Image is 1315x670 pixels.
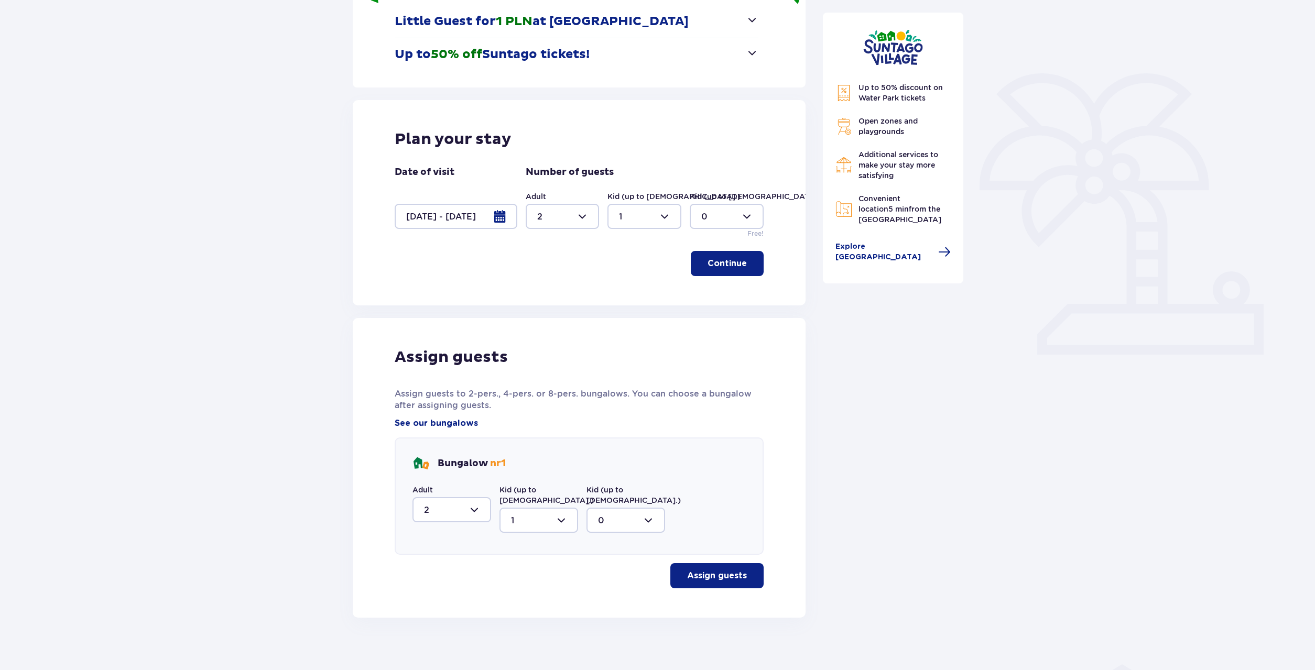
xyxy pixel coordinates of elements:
img: Grill Icon [835,118,852,135]
button: Little Guest for1 PLNat [GEOGRAPHIC_DATA] [395,5,759,38]
p: Assign guests [687,570,747,581]
p: Up to Suntago tickets! [395,47,590,62]
p: Number of guests [526,166,614,179]
span: Up to 50% discount on Water Park tickets [858,83,943,102]
label: Adult [412,485,433,495]
img: Map Icon [835,201,852,217]
p: Bungalow [438,457,506,470]
img: Suntago Village [863,29,923,65]
button: Assign guests [670,563,764,588]
span: 50% off [431,47,482,62]
span: Convenient location from the [GEOGRAPHIC_DATA] [858,194,941,224]
label: Adult [526,191,546,202]
span: Open zones and playgrounds [858,117,918,136]
p: Free! [747,229,764,238]
p: Assign guests [395,347,508,367]
p: Date of visit [395,166,454,179]
a: Explore [GEOGRAPHIC_DATA] [835,241,951,262]
img: bungalows Icon [412,455,429,472]
span: nr 1 [490,457,506,469]
label: Kid (up to [DEMOGRAPHIC_DATA].) [499,485,594,506]
button: Continue [691,251,764,276]
p: Plan your stay [395,129,512,149]
label: Kid (up to [DEMOGRAPHIC_DATA].) [690,191,823,202]
label: Kid (up to [DEMOGRAPHIC_DATA].) [607,191,741,202]
p: Assign guests to 2-pers., 4-pers. or 8-pers. bungalows. You can choose a bungalow after assigning... [395,388,764,411]
label: Kid (up to [DEMOGRAPHIC_DATA].) [586,485,681,506]
span: 1 PLN [496,14,532,29]
img: Restaurant Icon [835,157,852,173]
p: Continue [708,258,747,269]
span: Additional services to make your stay more satisfying [858,150,938,180]
span: 5 min [888,205,909,213]
p: Little Guest for at [GEOGRAPHIC_DATA] [395,14,689,29]
button: Up to50% offSuntago tickets! [395,38,759,71]
img: Discount Icon [835,84,852,102]
span: Explore [GEOGRAPHIC_DATA] [835,241,932,262]
a: See our bungalows [395,418,478,429]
